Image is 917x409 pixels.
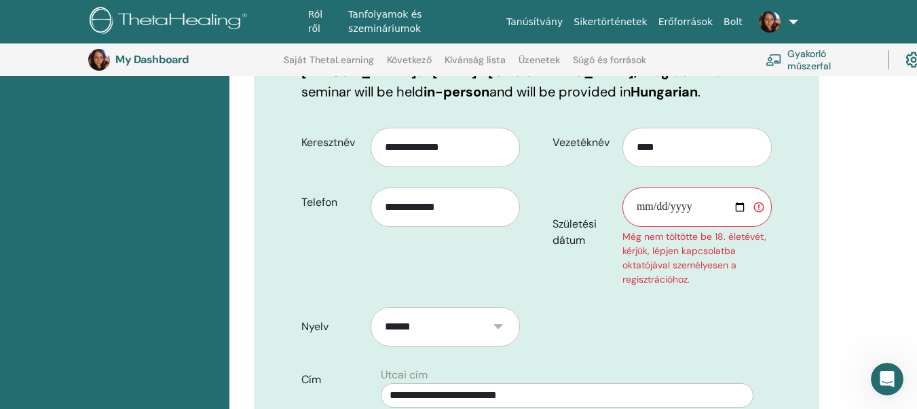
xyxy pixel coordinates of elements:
img: logo.png [90,7,252,37]
img: default.jpg [88,49,110,71]
img: chalkboard-teacher.svg [766,54,782,66]
a: Súgó és források [573,54,646,76]
a: Üzenetek [519,54,560,76]
label: Telefon [291,190,371,215]
a: Tanfolyamok és szemináriumok [343,2,501,41]
iframe: Intercom live chat [871,363,903,395]
img: default.jpg [759,11,781,33]
a: Kívánság lista [445,54,506,76]
a: Gyakorló műszerfal [766,45,872,75]
label: Nyelv [291,314,371,340]
label: Keresztnév [291,130,371,156]
a: Saját ThetaLearning [284,54,374,76]
h3: My Dashboard [115,53,251,66]
a: Következő [387,54,432,76]
b: Hungarian [631,83,698,101]
b: [GEOGRAPHIC_DATA], Maglód [488,63,690,80]
b: in-person [424,83,489,101]
label: Vezetéknév [542,130,622,156]
a: Sikertörténetek [568,10,652,35]
a: Tanúsítvány [501,10,568,35]
a: Bolt [718,10,748,35]
b: [DATE] [432,63,477,80]
label: Utcai cím [381,367,428,383]
a: Erőforrások [653,10,718,35]
a: Ról ről [303,2,343,41]
b: You and the Creator val vel [PERSON_NAME] [301,42,614,80]
label: Cím [291,367,373,393]
label: Születési dátum [542,211,622,253]
div: Még nem töltötte be 18. életévét, kérjük, lépjen kapcsolatba oktatójával személyesen a regisztrác... [622,230,772,287]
